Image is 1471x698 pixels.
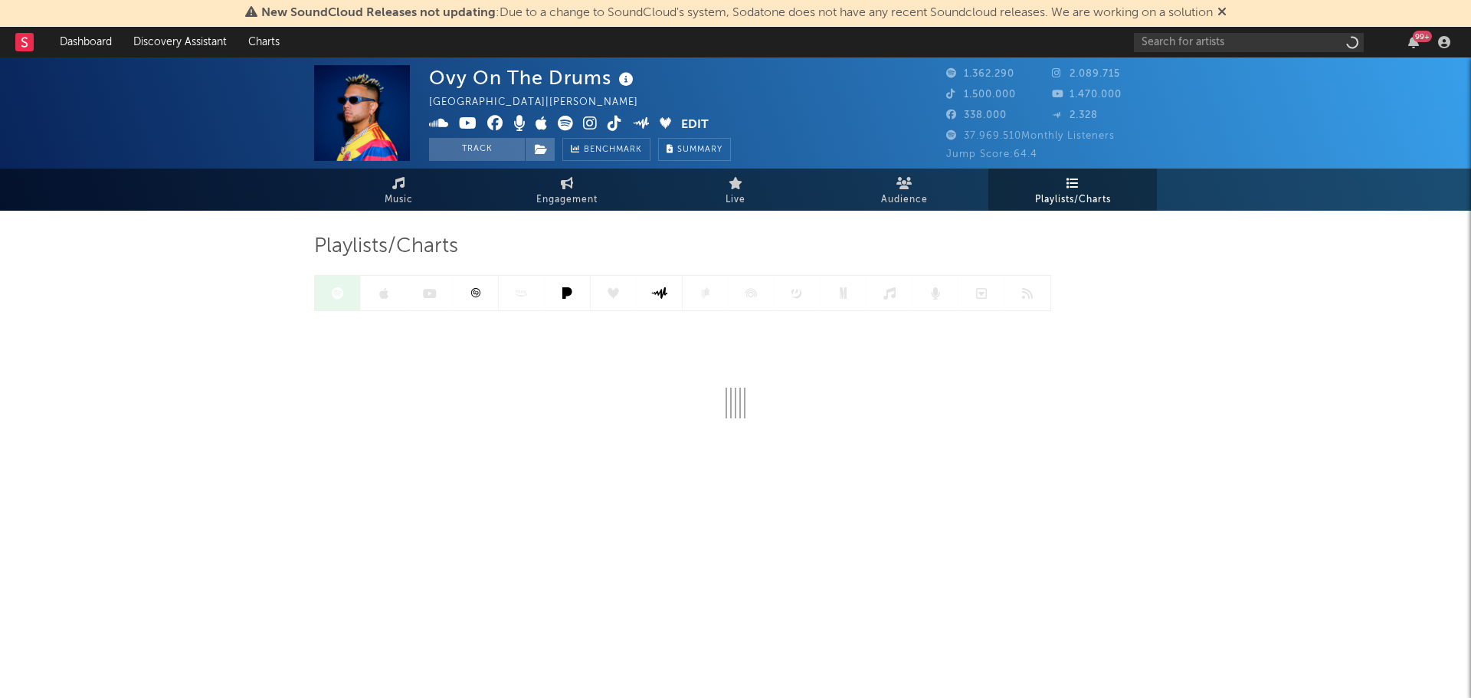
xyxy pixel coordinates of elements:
[881,191,928,209] span: Audience
[658,138,731,161] button: Summary
[123,27,238,57] a: Discovery Assistant
[1052,69,1120,79] span: 2.089.715
[988,169,1157,211] a: Playlists/Charts
[429,138,525,161] button: Track
[946,149,1037,159] span: Jump Score: 64.4
[946,131,1115,141] span: 37.969.510 Monthly Listeners
[1052,90,1122,100] span: 1.470.000
[946,110,1007,120] span: 338.000
[1052,110,1098,120] span: 2.328
[1217,7,1227,19] span: Dismiss
[1413,31,1432,42] div: 99 +
[429,65,637,90] div: Ovy On The Drums
[820,169,988,211] a: Audience
[677,146,722,154] span: Summary
[314,238,458,256] span: Playlists/Charts
[946,69,1014,79] span: 1.362.290
[681,116,709,135] button: Edit
[49,27,123,57] a: Dashboard
[584,141,642,159] span: Benchmark
[946,90,1016,100] span: 1.500.000
[1035,191,1111,209] span: Playlists/Charts
[238,27,290,57] a: Charts
[385,191,413,209] span: Music
[483,169,651,211] a: Engagement
[429,93,656,112] div: [GEOGRAPHIC_DATA] | [PERSON_NAME]
[314,169,483,211] a: Music
[261,7,496,19] span: New SoundCloud Releases not updating
[651,169,820,211] a: Live
[536,191,598,209] span: Engagement
[261,7,1213,19] span: : Due to a change to SoundCloud's system, Sodatone does not have any recent Soundcloud releases. ...
[562,138,650,161] a: Benchmark
[726,191,745,209] span: Live
[1408,36,1419,48] button: 99+
[1134,33,1364,52] input: Search for artists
